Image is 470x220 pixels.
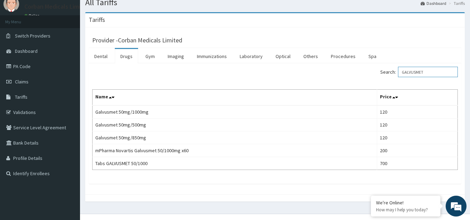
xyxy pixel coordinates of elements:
li: Tariffs [447,0,465,6]
td: Galvusmet 50mg/850mg [93,131,377,144]
td: Galvusmet 50mg/500mg [93,119,377,131]
td: 120 [377,119,457,131]
a: Imaging [162,49,190,64]
textarea: Type your message and hit 'Enter' [3,146,133,171]
span: Claims [15,79,29,85]
input: Search: [398,67,458,77]
td: 200 [377,144,457,157]
div: Chat with us now [36,39,117,48]
a: Others [298,49,324,64]
a: Spa [363,49,382,64]
a: Dashboard [421,0,446,6]
a: Optical [270,49,296,64]
p: Corban Medicals Limited [24,3,90,10]
h3: Provider - Corban Medicals Limited [92,37,182,43]
td: mPharma Novartis Galvusmet 50/1000mg x60 [93,144,377,157]
a: Online [24,13,41,18]
th: Price [377,90,457,106]
a: Dental [89,49,113,64]
span: Switch Providers [15,33,50,39]
th: Name [93,90,377,106]
p: How may I help you today? [376,207,435,213]
label: Search: [380,67,458,77]
td: 700 [377,157,457,170]
td: 120 [377,131,457,144]
span: Tariffs [15,94,27,100]
a: Procedures [325,49,361,64]
div: Minimize live chat window [114,3,131,20]
div: We're Online! [376,199,435,206]
td: Tabs GALVUSMET 50/1000 [93,157,377,170]
h3: Tariffs [89,17,105,23]
span: We're online! [40,66,96,136]
a: Laboratory [234,49,268,64]
img: d_794563401_company_1708531726252_794563401 [13,35,28,52]
a: Gym [140,49,160,64]
span: Dashboard [15,48,38,54]
td: 120 [377,105,457,119]
td: Galvusmet 50mg/1000mg [93,105,377,119]
a: Immunizations [191,49,232,64]
a: Drugs [115,49,138,64]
